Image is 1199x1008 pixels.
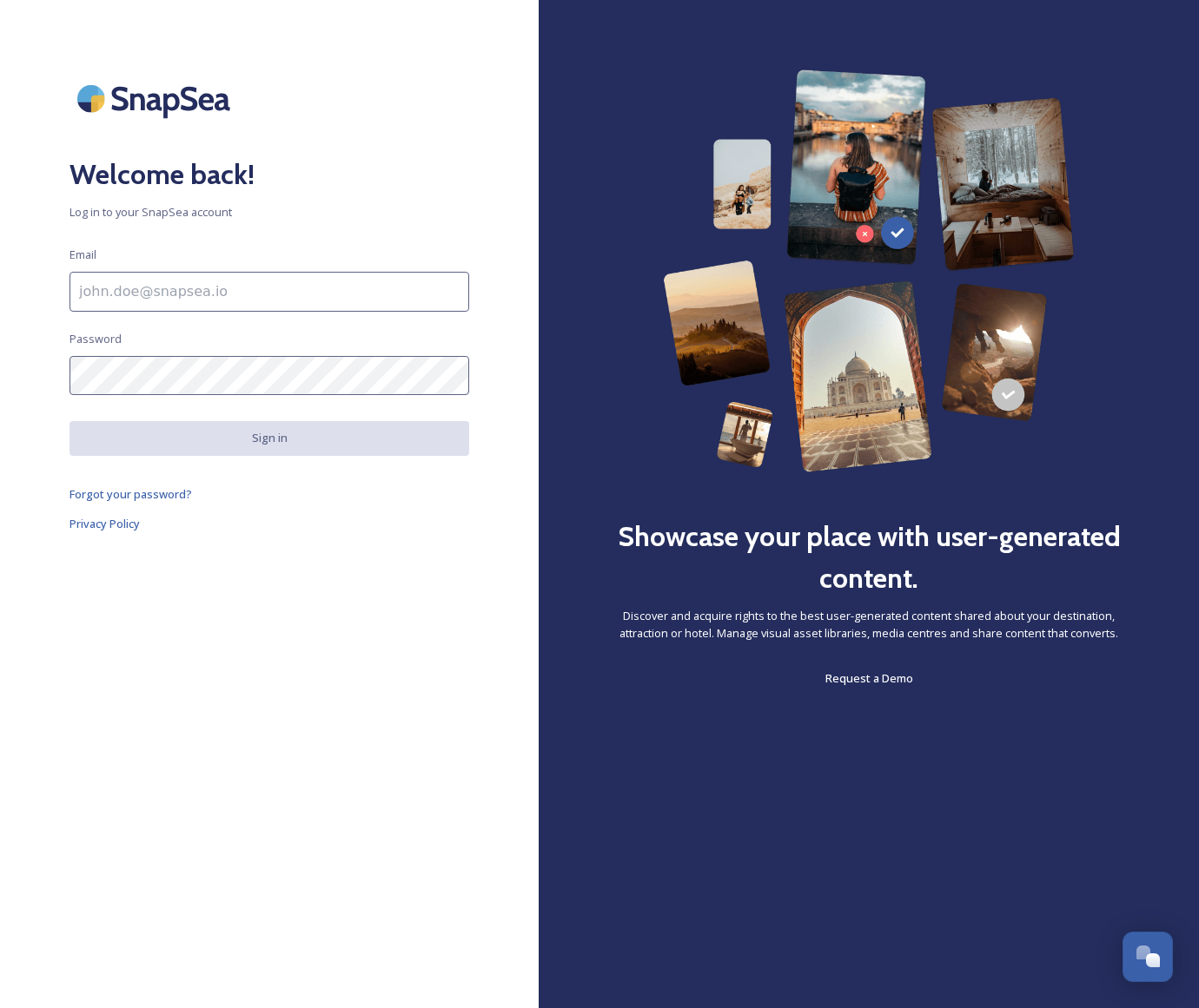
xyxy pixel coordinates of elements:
a: Forgot your password? [70,484,469,504]
input: john.doe@snapsea.io [70,272,469,312]
span: Log in to your SnapSea account [70,204,469,221]
span: Email [70,247,96,263]
a: Privacy Policy [70,513,469,534]
button: Sign in [70,421,469,455]
span: Password [70,331,122,347]
a: Request a Demo [825,668,913,688]
img: 63b42ca75bacad526042e722_Group%20154-p-800.png [663,69,1075,472]
span: Privacy Policy [70,516,140,531]
span: Request a Demo [825,670,913,686]
span: Forgot your password? [70,486,192,502]
span: Discover and acquire rights to the best user-generated content shared about your destination, att... [608,608,1129,641]
img: SnapSea Logo [70,69,243,128]
h2: Showcase your place with user-generated content. [608,516,1129,599]
h2: Welcome back! [70,154,469,195]
button: Open Chat [1123,932,1173,982]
